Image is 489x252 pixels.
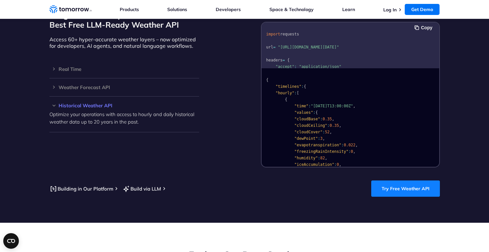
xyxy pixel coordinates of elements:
[308,104,311,108] span: :
[341,143,344,147] span: :
[405,4,440,15] a: Get Demo
[322,117,332,121] span: 0.35
[294,136,318,141] span: "dewPoint"
[325,130,329,134] span: 52
[275,91,294,95] span: "hourly"
[315,110,318,115] span: {
[216,7,241,12] a: Developers
[294,130,322,134] span: "cloudCover"
[275,84,301,89] span: "timelines"
[122,185,161,193] a: Build via LLM
[269,7,314,12] a: Space & Technology
[49,111,199,126] p: Optimize your operations with access to hourly and daily historical weather data up to 20 years i...
[266,32,280,36] span: import
[296,91,299,95] span: [
[273,45,275,49] span: =
[348,149,350,154] span: :
[320,156,325,160] span: 82
[49,103,199,108] h3: Historical Weather API
[299,64,341,69] span: "application/json"
[332,117,334,121] span: ,
[49,185,113,193] a: Building in Our Platform
[355,143,358,147] span: ,
[167,7,187,12] a: Solutions
[322,136,325,141] span: ,
[342,7,355,12] a: Learn
[313,110,315,115] span: :
[320,117,322,121] span: :
[325,156,327,160] span: ,
[294,104,308,108] span: "time"
[351,149,353,154] span: 0
[294,162,334,167] span: "iceAccumulation"
[49,10,199,30] h2: Integrate and Adapt with the World’s Best Free LLM-Ready Weather API
[278,45,339,49] span: "[URL][DOMAIN_NAME][DATE]"
[334,162,336,167] span: :
[339,162,341,167] span: ,
[304,84,306,89] span: {
[266,58,283,62] span: headers
[49,36,199,49] p: Access 60+ hyper-accurate weather layers – now optimized for developers, AI agents, and natural l...
[294,123,327,128] span: "cloudCeiling"
[353,104,355,108] span: ,
[280,32,299,36] span: requests
[294,117,320,121] span: "cloudBase"
[266,78,268,82] span: {
[285,97,287,102] span: {
[311,104,353,108] span: "[DATE]T13:00:00Z"
[327,123,329,128] span: :
[3,233,19,249] button: Open CMP widget
[49,85,199,90] h3: Weather Forecast API
[353,149,355,154] span: ,
[330,130,332,134] span: ,
[301,84,304,89] span: :
[120,7,139,12] a: Products
[383,7,397,13] a: Log In
[336,162,339,167] span: 0
[282,58,285,62] span: =
[275,64,294,69] span: "accept"
[294,110,313,115] span: "values"
[266,45,273,49] span: url
[318,156,320,160] span: :
[320,136,322,141] span: 3
[414,24,434,31] button: Copy
[294,149,348,154] span: "freezingRainIntensity"
[371,180,440,197] a: Try Free Weather API
[318,136,320,141] span: :
[49,67,199,72] h3: Real Time
[49,5,92,14] a: Home link
[294,143,341,147] span: "evapotranspiration"
[322,130,325,134] span: :
[287,58,290,62] span: {
[294,91,296,95] span: :
[294,156,318,160] span: "humidity"
[294,64,296,69] span: :
[339,123,341,128] span: ,
[330,123,339,128] span: 0.35
[344,143,355,147] span: 0.022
